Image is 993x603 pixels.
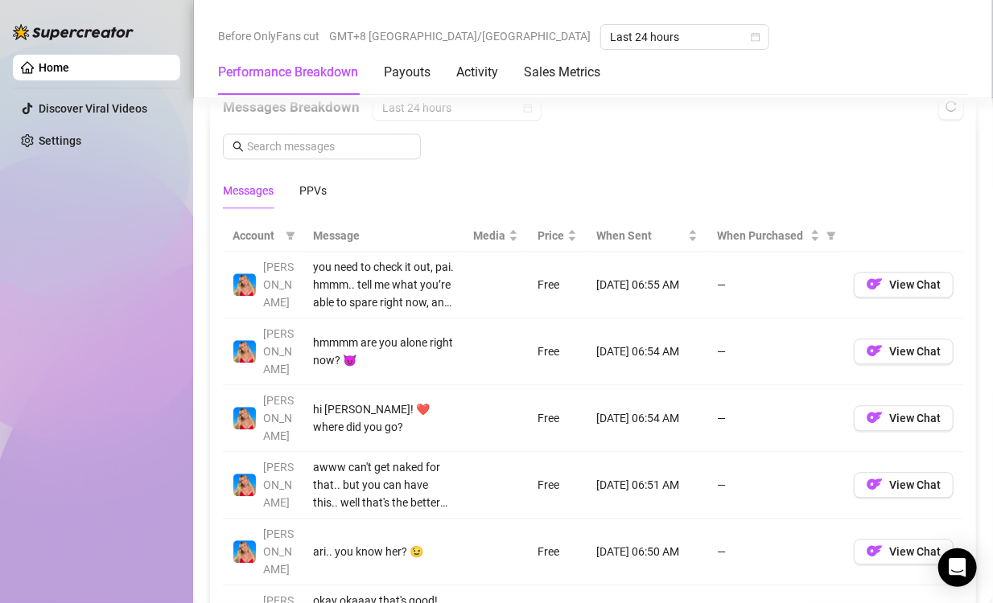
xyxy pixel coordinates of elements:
span: View Chat [889,478,941,491]
td: — [707,318,844,385]
a: Discover Viral Videos [39,102,147,115]
button: OFView Chat [854,472,954,498]
span: Before OnlyFans cut [218,24,319,48]
span: GMT+8 [GEOGRAPHIC_DATA]/[GEOGRAPHIC_DATA] [329,24,591,48]
input: Search messages [247,137,411,155]
td: [DATE] 06:54 AM [587,385,707,452]
span: search [233,141,244,152]
div: Open Intercom Messenger [938,548,977,587]
span: filter [826,231,836,240]
th: Price [528,220,587,252]
a: Home [39,61,69,74]
span: When Sent [596,227,685,244]
div: Activity [456,63,498,82]
span: calendar [751,32,760,42]
img: Ashley [233,273,256,296]
img: Ashley [233,407,256,429]
div: Payouts [384,63,431,82]
button: OFView Chat [854,405,954,431]
td: [DATE] 06:55 AM [587,252,707,318]
td: — [707,385,844,452]
div: Messages Breakdown [223,95,963,121]
span: View Chat [889,278,941,291]
a: OFView Chat [854,482,954,494]
span: View Chat [889,345,941,358]
img: OF [867,543,883,559]
img: OF [867,476,883,492]
img: OF [867,276,883,292]
td: — [707,452,844,519]
span: Media [473,227,505,244]
img: Ashley [233,340,256,363]
span: Last 24 hours [610,25,760,49]
td: Free [528,252,587,318]
div: awww can't get naked for that.. but you can have this.. well that's the better view for me. 😈 [313,458,454,511]
td: Free [528,452,587,519]
span: [PERSON_NAME] [263,327,294,375]
div: PPVs [299,182,327,199]
td: [DATE] 06:51 AM [587,452,707,519]
img: Ashley [233,540,256,563]
div: hi [PERSON_NAME]! ❤️ where did you go? [313,400,454,436]
td: [DATE] 06:54 AM [587,318,707,385]
span: Last 24 hours [382,96,532,120]
span: calendar [523,103,533,113]
th: Message [303,220,464,252]
span: View Chat [889,545,941,558]
div: Sales Metrics [524,63,600,82]
th: When Sent [587,220,707,252]
img: logo-BBDzfeDw.svg [13,24,134,40]
td: Free [528,519,587,585]
button: OFView Chat [854,539,954,564]
div: Messages [223,182,274,199]
span: filter [286,231,295,240]
a: OFView Chat [854,548,954,561]
span: reload [946,100,957,112]
img: OF [867,343,883,359]
span: When Purchased [717,227,807,244]
span: [PERSON_NAME] [263,527,294,576]
td: Free [528,385,587,452]
th: Media [464,220,528,252]
div: Performance Breakdown [218,63,358,82]
button: OFView Chat [854,338,954,364]
button: OFView Chat [854,272,954,297]
td: — [707,519,844,585]
span: [PERSON_NAME] [263,394,294,442]
div: ari.. you know her? 😉 [313,543,454,560]
a: OFView Chat [854,281,954,294]
span: Account [233,227,279,244]
td: — [707,252,844,318]
a: OFView Chat [854,348,954,361]
a: OFView Chat [854,415,954,428]
div: hmmmm are you alone right now? 😈 [313,334,454,369]
div: you need to check it out, pai. hmmm.. tell me what you’re able to spare right now, and i’ll send ... [313,258,454,311]
span: filter [282,224,299,248]
a: Settings [39,134,81,147]
td: [DATE] 06:50 AM [587,519,707,585]
img: OF [867,409,883,425]
span: [PERSON_NAME] [263,260,294,309]
span: Price [538,227,564,244]
td: Free [528,318,587,385]
img: Ashley [233,474,256,496]
th: When Purchased [707,220,844,252]
span: [PERSON_NAME] [263,461,294,509]
span: filter [823,224,839,248]
span: View Chat [889,412,941,425]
